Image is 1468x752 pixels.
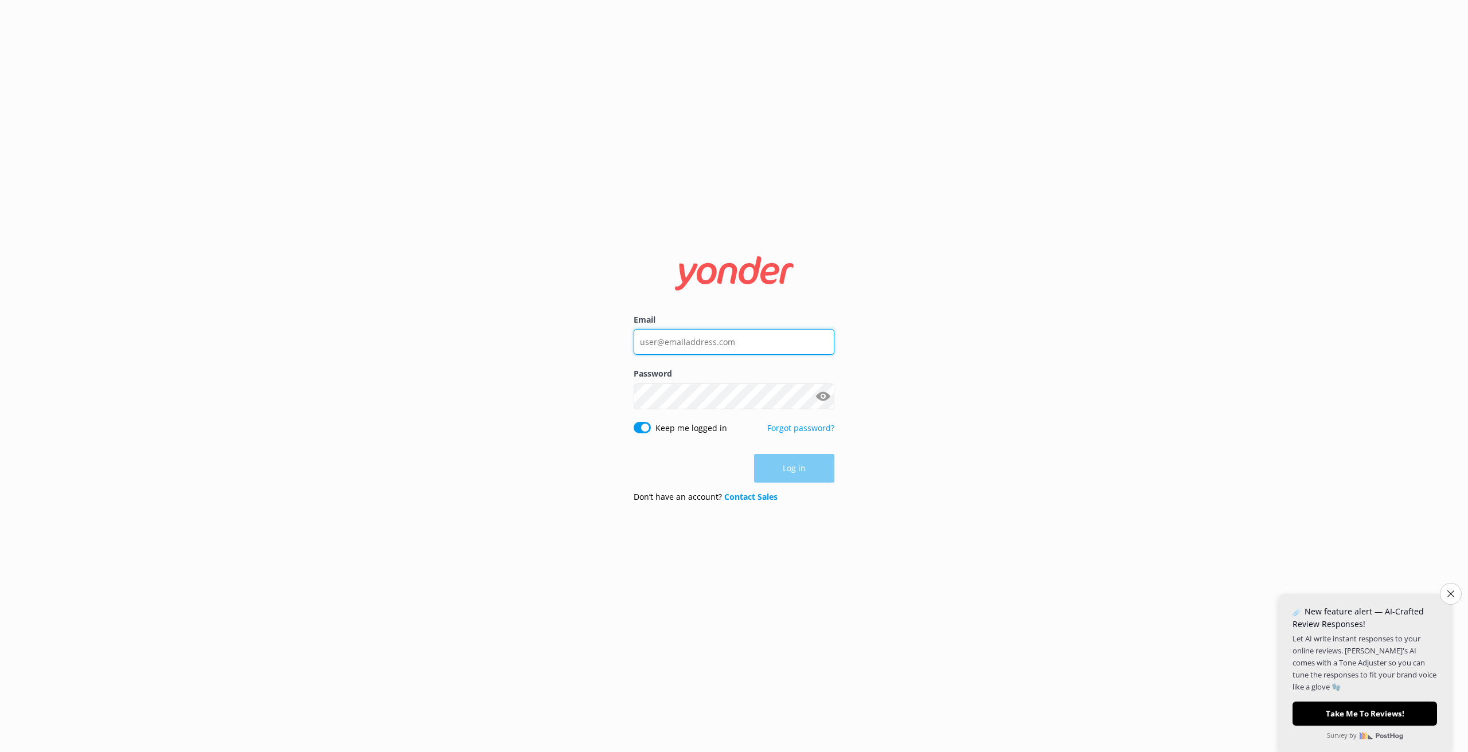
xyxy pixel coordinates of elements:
a: Forgot password? [767,422,834,433]
button: Show password [811,385,834,408]
a: Contact Sales [724,491,778,502]
p: Don’t have an account? [634,491,778,503]
label: Keep me logged in [655,422,727,434]
label: Email [634,314,834,326]
input: user@emailaddress.com [634,329,834,355]
label: Password [634,367,834,380]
